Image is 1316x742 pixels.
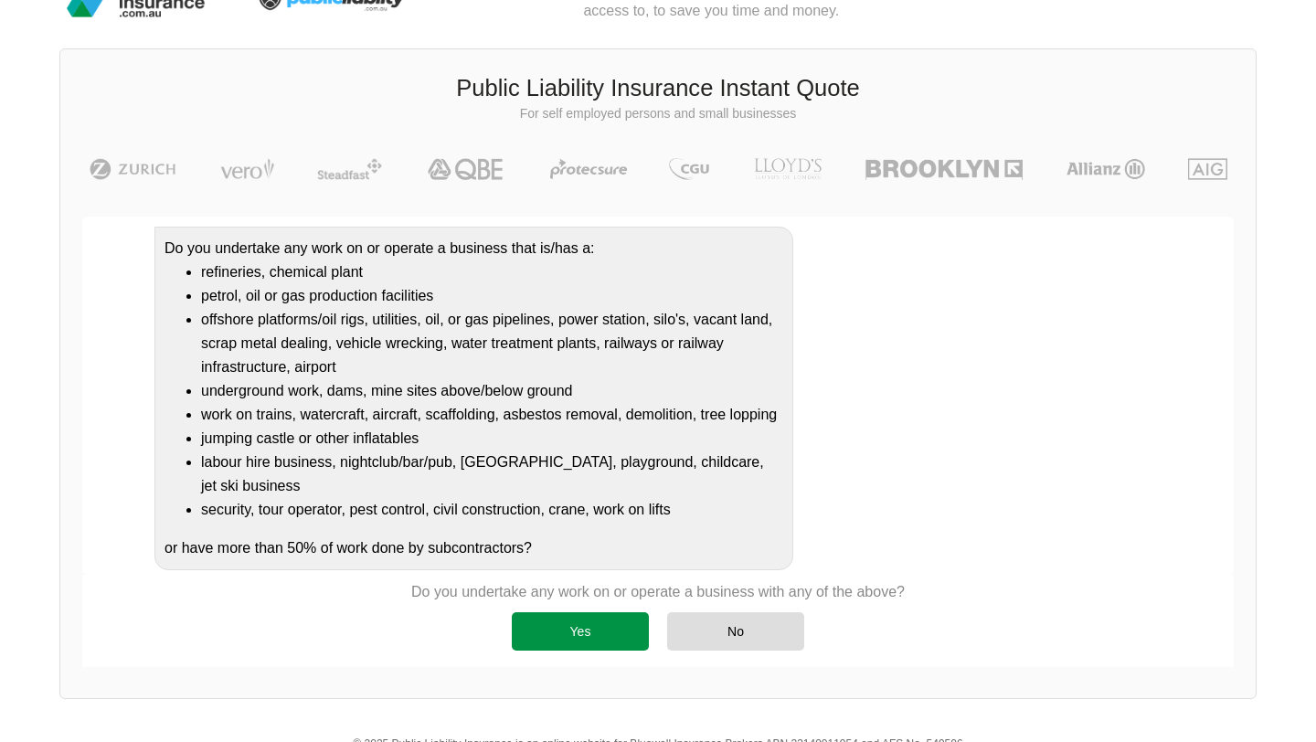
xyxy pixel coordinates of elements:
[417,158,515,180] img: QBE | Public Liability Insurance
[74,72,1242,105] h3: Public Liability Insurance Instant Quote
[1057,158,1154,180] img: Allianz | Public Liability Insurance
[154,227,793,570] div: Do you undertake any work on or operate a business that is/has a: or have more than 50% of work d...
[81,158,185,180] img: Zurich | Public Liability Insurance
[201,450,783,498] li: labour hire business, nightclub/bar/pub, [GEOGRAPHIC_DATA], playground, childcare, jet ski business
[74,105,1242,123] p: For self employed persons and small businesses
[310,158,390,180] img: Steadfast | Public Liability Insurance
[744,158,832,180] img: LLOYD's | Public Liability Insurance
[543,158,635,180] img: Protecsure | Public Liability Insurance
[201,427,783,450] li: jumping castle or other inflatables
[201,308,783,379] li: offshore platforms/oil rigs, utilities, oil, or gas pipelines, power station, silo's, vacant land...
[201,403,783,427] li: work on trains, watercraft, aircraft, scaffolding, asbestos removal, demolition, tree lopping
[512,612,649,651] div: Yes
[1181,158,1235,180] img: AIG | Public Liability Insurance
[411,582,905,602] p: Do you undertake any work on or operate a business with any of the above?
[201,379,783,403] li: underground work, dams, mine sites above/below ground
[201,498,783,522] li: security, tour operator, pest control, civil construction, crane, work on lifts
[201,260,783,284] li: refineries, chemical plant
[667,612,804,651] div: No
[858,158,1029,180] img: Brooklyn | Public Liability Insurance
[212,158,282,180] img: Vero | Public Liability Insurance
[662,158,716,180] img: CGU | Public Liability Insurance
[201,284,783,308] li: petrol, oil or gas production facilities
